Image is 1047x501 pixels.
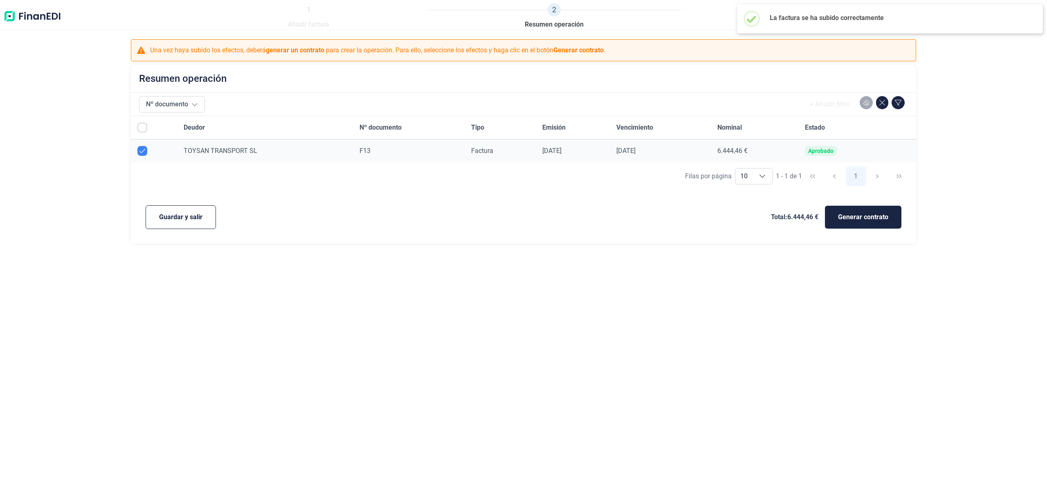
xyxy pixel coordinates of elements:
[771,212,818,222] span: Total: 6.444,46 €
[137,123,147,133] div: All items unselected
[3,3,61,29] img: Logo de aplicación
[717,123,742,133] span: Nominal
[717,147,792,155] div: 6.444,46 €
[553,46,604,54] b: Generar contrato
[825,166,844,186] button: Previous Page
[525,20,584,29] span: Resumen operación
[137,146,147,156] div: Row Unselected null
[542,123,566,133] span: Emisión
[184,123,205,133] span: Deudor
[359,123,402,133] span: Nº documento
[150,45,605,55] p: Una vez haya subido los efectos, deberá para crear la operación. Para ello, seleccione los efecto...
[616,123,653,133] span: Vencimiento
[471,147,493,155] span: Factura
[753,168,772,184] div: Choose
[867,166,887,186] button: Next Page
[184,147,257,155] span: TOYSAN TRANSPORT SL
[838,212,888,222] span: Generar contrato
[776,173,802,180] span: 1 - 1 de 1
[359,147,371,155] span: F13
[471,123,484,133] span: Tipo
[825,206,901,229] button: Generar contrato
[805,123,825,133] span: Estado
[146,205,216,229] button: Guardar y salir
[735,168,753,184] span: 10
[808,148,834,154] div: Aprobado
[139,96,205,112] button: Nº documento
[889,166,909,186] button: Last Page
[846,166,866,186] button: Page 1
[616,147,704,155] div: [DATE]
[139,73,227,84] h2: Resumen operación
[542,147,603,155] div: [DATE]
[685,171,732,181] div: Filas por página
[770,14,1030,22] h2: La factura se ha subido correctamente
[266,46,324,54] b: generar un contrato
[159,212,202,222] span: Guardar y salir
[548,3,561,16] span: 2
[525,3,584,29] a: 2Resumen operación
[803,166,822,186] button: First Page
